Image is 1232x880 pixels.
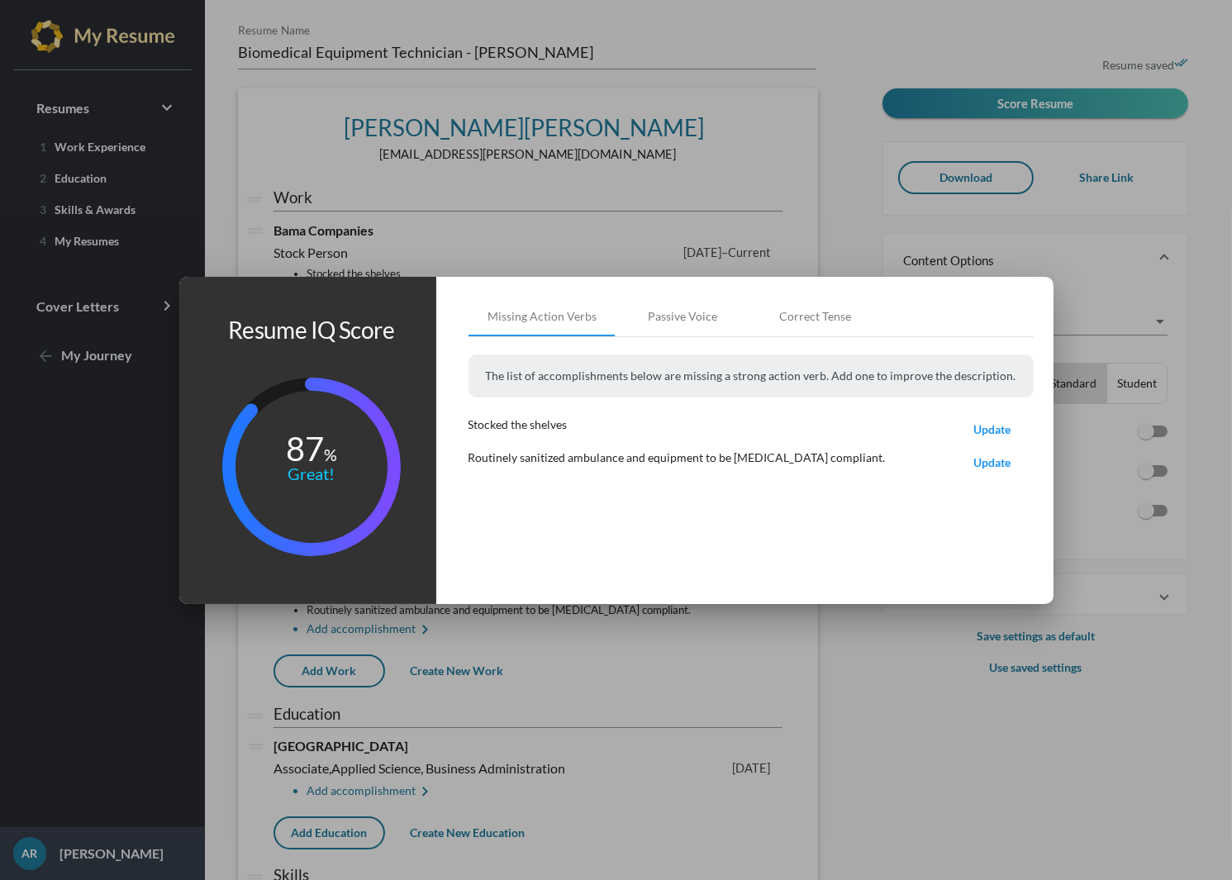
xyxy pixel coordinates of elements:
p: The list of accomplishments below are missing a strong action verb. Add one to improve the descri... [469,354,1034,397]
span: Update [973,422,1011,436]
div: Correct Tense [779,308,851,325]
tspan: Great! [288,464,335,483]
tspan: 87 [286,428,324,468]
div: Missing Action Verbs [488,308,597,325]
p: Routinely sanitized ambulance and equipment to be [MEDICAL_DATA] compliant. [469,448,886,468]
button: Update [951,415,1034,444]
p: Stocked the shelves [469,415,568,435]
h1: Resume IQ Score [228,312,395,347]
span: Update [973,455,1011,469]
button: Update [951,448,1034,477]
div: Passive Voice [649,308,718,325]
tspan: % [324,444,337,464]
